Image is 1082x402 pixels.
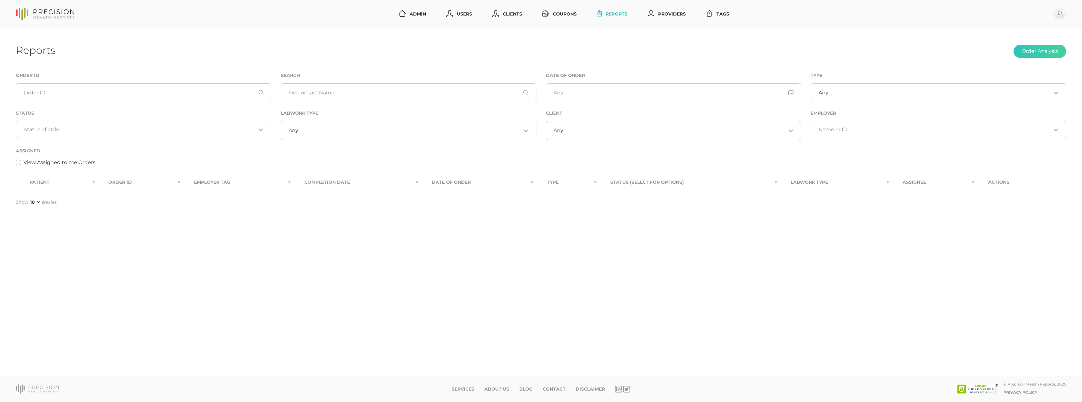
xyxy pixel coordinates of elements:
input: First or Last Name [281,83,536,102]
a: Coupons [540,8,579,20]
span: Any [819,90,828,96]
input: Search for option [828,90,1051,96]
a: Blog [519,386,533,392]
th: Labwork Type [777,175,889,189]
span: Any [554,127,563,134]
th: Date Of Order [418,175,533,189]
input: Search for option [819,126,1051,133]
th: Completion Date [291,175,418,189]
button: Order Analysis [1014,45,1066,58]
th: Status (Select for Options) [597,175,777,189]
a: Privacy Policy [1003,390,1037,395]
h1: Reports [16,44,55,56]
label: Client [546,111,562,116]
select: Showentries [29,199,41,205]
div: Search for option [281,121,536,140]
th: Employer Tag [180,175,291,189]
label: Show entries [16,199,57,206]
div: Search for option [811,83,1066,102]
input: Search for option [24,126,256,133]
th: Actions [975,175,1066,189]
a: Tags [703,8,732,20]
div: Search for option [16,121,271,138]
a: Services [452,386,474,392]
a: Clients [490,8,525,20]
a: About Us [484,386,509,392]
th: Type [533,175,597,189]
label: Search [281,73,300,78]
th: Assignee [889,175,975,189]
span: Any [288,127,298,134]
a: Reports [594,8,630,20]
input: Any [546,83,801,102]
label: Date of Order [546,73,585,78]
input: Search for option [298,127,521,134]
th: Patient [16,175,95,189]
label: Order ID [16,73,39,78]
a: Disclaimer [576,386,605,392]
input: Order ID [16,83,271,102]
div: © Precision Health Reports, 2025 [1003,382,1066,386]
label: Labwork Type [281,111,318,116]
label: Status [16,111,34,116]
a: Contact [543,386,566,392]
th: Order ID [95,175,180,189]
div: Search for option [546,121,801,140]
div: Search for option [811,121,1066,138]
a: Users [444,8,475,20]
a: Providers [645,8,688,20]
a: Admin [396,8,429,20]
input: Search for option [563,127,786,134]
img: SSL site seal - click to verify [957,384,998,394]
label: View Assigned to me Orders [23,159,95,166]
label: Type [811,73,822,78]
label: Assigned [16,148,40,154]
label: Employer [811,111,836,116]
